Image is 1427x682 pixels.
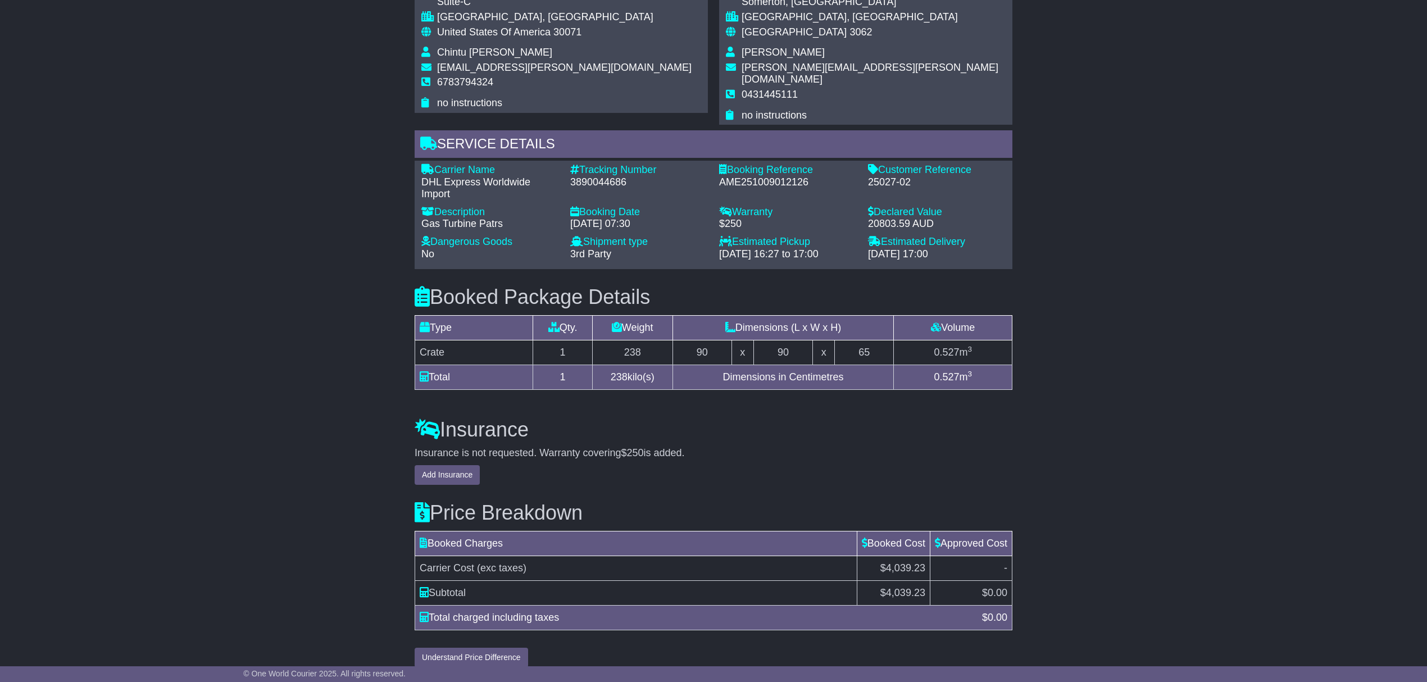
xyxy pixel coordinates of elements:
[592,315,672,340] td: Weight
[868,218,1006,230] div: 20803.59 AUD
[415,365,533,389] td: Total
[857,580,930,605] td: $
[894,315,1012,340] td: Volume
[835,340,894,365] td: 65
[868,206,1006,219] div: Declared Value
[415,465,480,485] button: Add Insurance
[742,11,1006,24] div: [GEOGRAPHIC_DATA], [GEOGRAPHIC_DATA]
[967,345,972,353] sup: 3
[868,236,1006,248] div: Estimated Delivery
[415,648,528,667] button: Understand Price Difference
[719,176,857,189] div: AME251009012126
[570,248,611,260] span: 3rd Party
[570,164,708,176] div: Tracking Number
[930,580,1012,605] td: $
[415,531,857,556] td: Booked Charges
[437,97,502,108] span: no instructions
[437,76,493,88] span: 6783794324
[849,26,872,38] span: 3062
[415,286,1012,308] h3: Booked Package Details
[988,612,1007,623] span: 0.00
[886,587,925,598] span: 4,039.23
[934,371,959,383] span: 0.527
[868,248,1006,261] div: [DATE] 17:00
[753,340,812,365] td: 90
[857,531,930,556] td: Booked Cost
[894,365,1012,389] td: m
[437,47,552,58] span: Chintu [PERSON_NAME]
[731,340,753,365] td: x
[621,447,644,458] span: $250
[880,562,925,574] span: $4,039.23
[421,248,434,260] span: No
[934,347,959,358] span: 0.527
[533,365,592,389] td: 1
[414,610,976,625] div: Total charged including taxes
[421,164,559,176] div: Carrier Name
[570,236,708,248] div: Shipment type
[415,130,1012,161] div: Service Details
[570,176,708,189] div: 3890044686
[672,315,894,340] td: Dimensions (L x W x H)
[742,26,847,38] span: [GEOGRAPHIC_DATA]
[967,370,972,378] sup: 3
[742,47,825,58] span: [PERSON_NAME]
[243,669,406,678] span: © One World Courier 2025. All rights reserved.
[437,62,692,73] span: [EMAIL_ADDRESS][PERSON_NAME][DOMAIN_NAME]
[421,218,559,230] div: Gas Turbine Patrs
[742,110,807,121] span: no instructions
[894,340,1012,365] td: m
[533,315,592,340] td: Qty.
[672,365,894,389] td: Dimensions in Centimetres
[415,580,857,605] td: Subtotal
[719,236,857,248] div: Estimated Pickup
[672,340,731,365] td: 90
[570,218,708,230] div: [DATE] 07:30
[592,340,672,365] td: 238
[421,206,559,219] div: Description
[421,236,559,248] div: Dangerous Goods
[437,26,551,38] span: United States Of America
[719,206,857,219] div: Warranty
[533,340,592,365] td: 1
[719,248,857,261] div: [DATE] 16:27 to 17:00
[420,562,474,574] span: Carrier Cost
[1004,562,1007,574] span: -
[719,218,857,230] div: $250
[742,62,998,85] span: [PERSON_NAME][EMAIL_ADDRESS][PERSON_NAME][DOMAIN_NAME]
[415,447,1012,460] div: Insurance is not requested. Warranty covering is added.
[415,419,1012,441] h3: Insurance
[930,531,1012,556] td: Approved Cost
[611,371,628,383] span: 238
[976,610,1013,625] div: $
[570,206,708,219] div: Booking Date
[553,26,581,38] span: 30071
[437,11,692,24] div: [GEOGRAPHIC_DATA], [GEOGRAPHIC_DATA]
[592,365,672,389] td: kilo(s)
[719,164,857,176] div: Booking Reference
[415,502,1012,524] h3: Price Breakdown
[868,176,1006,189] div: 25027-02
[988,587,1007,598] span: 0.00
[421,176,559,201] div: DHL Express Worldwide Import
[813,340,835,365] td: x
[868,164,1006,176] div: Customer Reference
[477,562,526,574] span: (exc taxes)
[415,315,533,340] td: Type
[742,89,798,100] span: 0431445111
[415,340,533,365] td: Crate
